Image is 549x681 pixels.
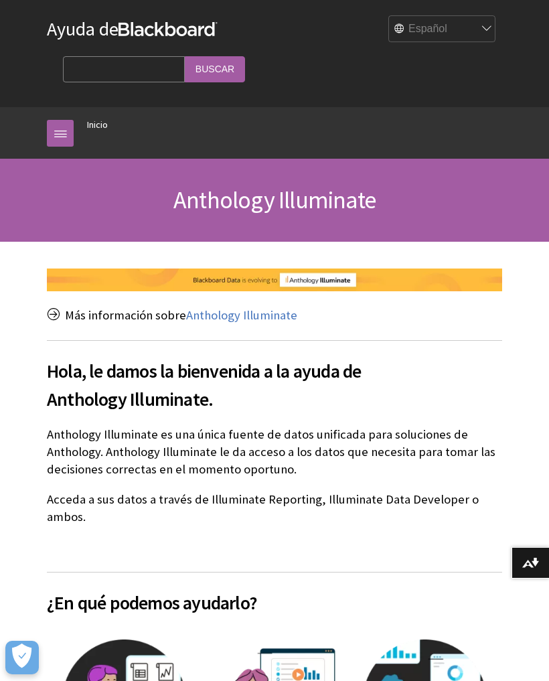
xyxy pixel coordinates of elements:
[389,16,496,43] select: Site Language Selector
[47,491,502,526] p: Acceda a sus datos a través de Illuminate Reporting, Illuminate Data Developer o ambos.
[47,17,218,41] a: Ayuda deBlackboard
[47,269,502,291] img: Banner mentioning that Blackboard Data is evolving to Anthology Illuminate
[186,307,297,323] a: Anthology Illuminate
[47,572,502,617] h2: ¿En qué podemos ayudarlo?
[47,307,502,324] p: Más información sobre
[185,56,245,82] input: Buscar
[47,340,502,413] h2: Hola, le damos la bienvenida a la ayuda de Anthology Illuminate.
[5,641,39,674] button: Abrir preferencias
[119,22,218,36] strong: Blackboard
[87,117,108,133] a: Inicio
[47,426,502,479] p: Anthology Illuminate es una única fuente de datos unificada para soluciones de Anthology. Antholo...
[173,185,376,215] span: Anthology Illuminate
